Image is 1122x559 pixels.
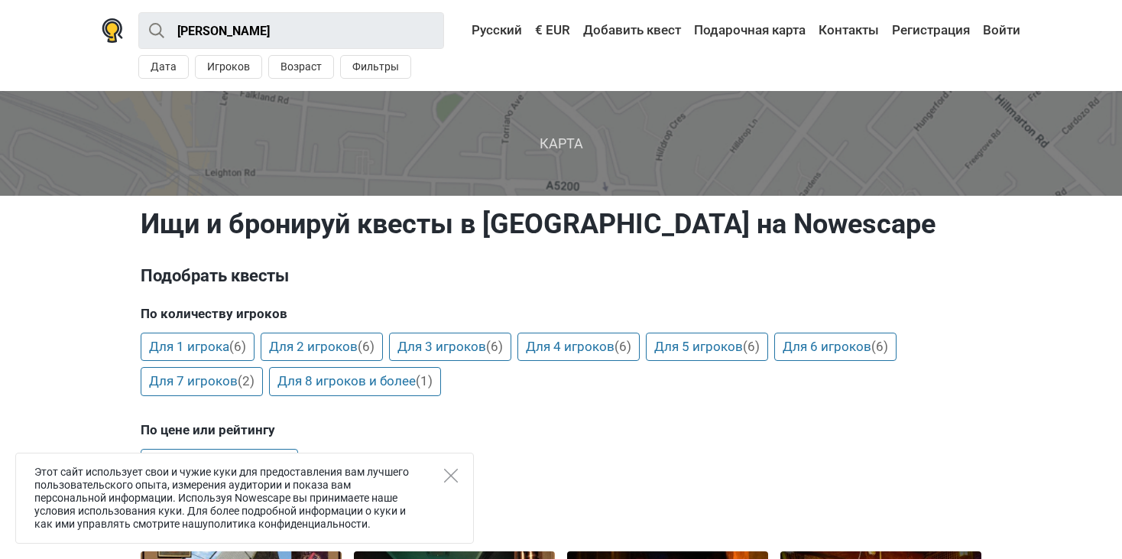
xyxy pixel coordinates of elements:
a: Для 6 игроков(6) [774,333,897,362]
a: Лучшие по рейтингу(6) [141,449,298,478]
a: Для 4 игроков(6) [517,333,640,362]
span: (6) [615,339,631,354]
a: Войти [979,17,1020,44]
h1: Ищи и бронируй квесты в [GEOGRAPHIC_DATA] на Nowescape [141,207,981,241]
span: (2) [238,373,255,388]
span: (6) [486,339,503,354]
a: Контакты [815,17,883,44]
span: (6) [743,339,760,354]
button: Фильтры [340,55,411,79]
button: Дата [138,55,189,79]
img: Русский [461,25,472,36]
span: (6) [871,339,888,354]
a: Добавить квест [579,17,685,44]
button: Возраст [268,55,334,79]
h3: Подобрать квесты [141,264,981,288]
a: Подарочная карта [690,17,809,44]
a: € EUR [531,17,574,44]
h5: По цене или рейтингу [141,422,981,437]
a: Русский [457,17,526,44]
button: Игроков [195,55,262,79]
a: Для 3 игроков(6) [389,333,511,362]
button: Close [444,469,458,483]
a: Для 7 игроков(2) [141,367,263,396]
a: Для 8 игроков и более(1) [269,367,441,396]
input: Попробуйте “Лондон” [138,12,444,49]
span: (6) [358,339,375,354]
h5: По количеству игроков [141,306,981,321]
div: Этот сайт использует свои и чужие куки для предоставления вам лучшего пользовательского опыта, из... [15,453,474,544]
span: (6) [229,339,246,354]
a: Регистрация [888,17,974,44]
h3: Все квесты в [GEOGRAPHIC_DATA] [141,500,981,540]
span: (1) [416,373,433,388]
a: Для 2 игроков(6) [261,333,383,362]
a: Для 5 игроков(6) [646,333,768,362]
img: Nowescape logo [102,18,123,43]
a: Для 1 игрока(6) [141,333,255,362]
